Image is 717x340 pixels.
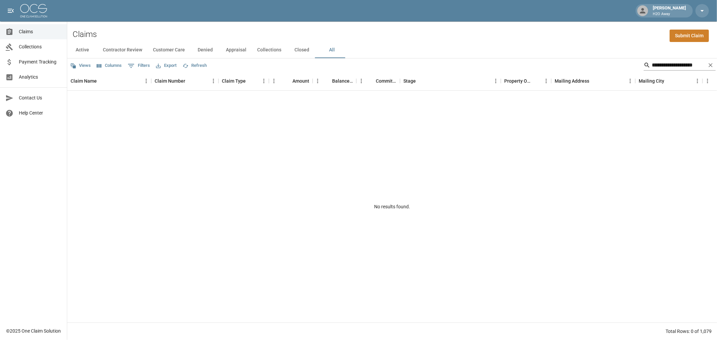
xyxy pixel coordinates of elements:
[155,72,185,90] div: Claim Number
[181,60,208,71] button: Refresh
[190,42,221,58] button: Denied
[73,30,97,39] h2: Claims
[151,72,218,90] div: Claim Number
[501,72,551,90] div: Property Owner
[154,60,178,71] button: Export
[19,74,62,81] span: Analytics
[400,72,501,90] div: Stage
[287,42,317,58] button: Closed
[356,76,366,86] button: Menu
[71,72,97,90] div: Claim Name
[323,76,332,86] button: Sort
[19,28,62,35] span: Claims
[317,42,347,58] button: All
[555,72,589,90] div: Mailing Address
[97,42,148,58] button: Contractor Review
[67,42,717,58] div: dynamic tabs
[4,4,17,17] button: open drawer
[491,76,501,86] button: Menu
[221,42,252,58] button: Appraisal
[20,4,47,17] img: ocs-logo-white-transparent.png
[551,72,635,90] div: Mailing Address
[67,42,97,58] button: Active
[283,76,292,86] button: Sort
[67,91,717,323] div: No results found.
[95,60,123,71] button: Select columns
[19,58,62,66] span: Payment Tracking
[185,76,195,86] button: Sort
[589,76,599,86] button: Sort
[376,72,397,90] div: Committed Amount
[19,110,62,117] span: Help Center
[313,76,323,86] button: Menu
[639,72,664,90] div: Mailing City
[218,72,269,90] div: Claim Type
[670,30,709,42] a: Submit Claim
[259,76,269,86] button: Menu
[208,76,218,86] button: Menu
[666,328,712,335] div: Total Rows: 0 of 1,079
[126,60,152,71] button: Show filters
[252,42,287,58] button: Collections
[19,43,62,50] span: Collections
[403,72,416,90] div: Stage
[366,76,376,86] button: Sort
[692,76,703,86] button: Menu
[141,76,151,86] button: Menu
[269,76,279,86] button: Menu
[625,76,635,86] button: Menu
[332,72,353,90] div: Balance Due
[504,72,532,90] div: Property Owner
[644,60,716,72] div: Search
[148,42,190,58] button: Customer Care
[541,76,551,86] button: Menu
[706,60,716,70] button: Clear
[19,94,62,101] span: Contact Us
[653,11,686,17] p: H2O Away
[356,72,400,90] div: Committed Amount
[416,76,425,86] button: Sort
[269,72,313,90] div: Amount
[6,328,61,334] div: © 2025 One Claim Solution
[532,76,541,86] button: Sort
[703,76,713,86] button: Menu
[650,5,689,17] div: [PERSON_NAME]
[635,72,703,90] div: Mailing City
[97,76,106,86] button: Sort
[664,76,674,86] button: Sort
[313,72,356,90] div: Balance Due
[69,60,92,71] button: Views
[67,72,151,90] div: Claim Name
[246,76,255,86] button: Sort
[222,72,246,90] div: Claim Type
[292,72,309,90] div: Amount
